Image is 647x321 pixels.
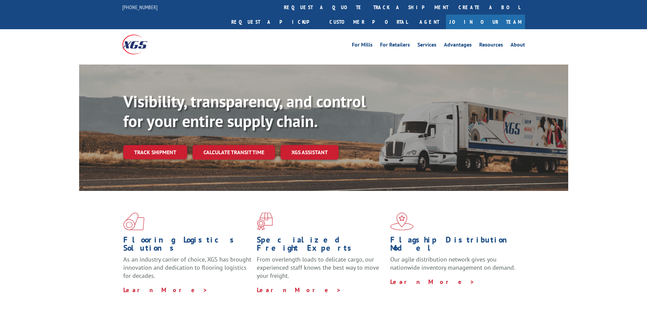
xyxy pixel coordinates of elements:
a: Track shipment [123,145,187,159]
a: Calculate transit time [193,145,275,160]
a: Resources [479,42,503,50]
a: For Mills [352,42,373,50]
span: As an industry carrier of choice, XGS has brought innovation and dedication to flooring logistics... [123,255,251,280]
span: Our agile distribution network gives you nationwide inventory management on demand. [390,255,515,271]
a: Learn More > [390,278,475,286]
h1: Flooring Logistics Solutions [123,236,252,255]
a: Learn More > [123,286,208,294]
a: Agent [413,15,446,29]
img: xgs-icon-flagship-distribution-model-red [390,213,414,230]
a: Services [417,42,436,50]
a: About [510,42,525,50]
a: For Retailers [380,42,410,50]
a: Advantages [444,42,472,50]
a: Learn More > [257,286,341,294]
a: Request a pickup [226,15,324,29]
h1: Flagship Distribution Model [390,236,519,255]
a: Join Our Team [446,15,525,29]
p: From overlength loads to delicate cargo, our experienced staff knows the best way to move your fr... [257,255,385,286]
a: XGS ASSISTANT [281,145,339,160]
b: Visibility, transparency, and control for your entire supply chain. [123,91,366,131]
img: xgs-icon-focused-on-flooring-red [257,213,273,230]
a: [PHONE_NUMBER] [122,4,158,11]
h1: Specialized Freight Experts [257,236,385,255]
img: xgs-icon-total-supply-chain-intelligence-red [123,213,144,230]
a: Customer Portal [324,15,413,29]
